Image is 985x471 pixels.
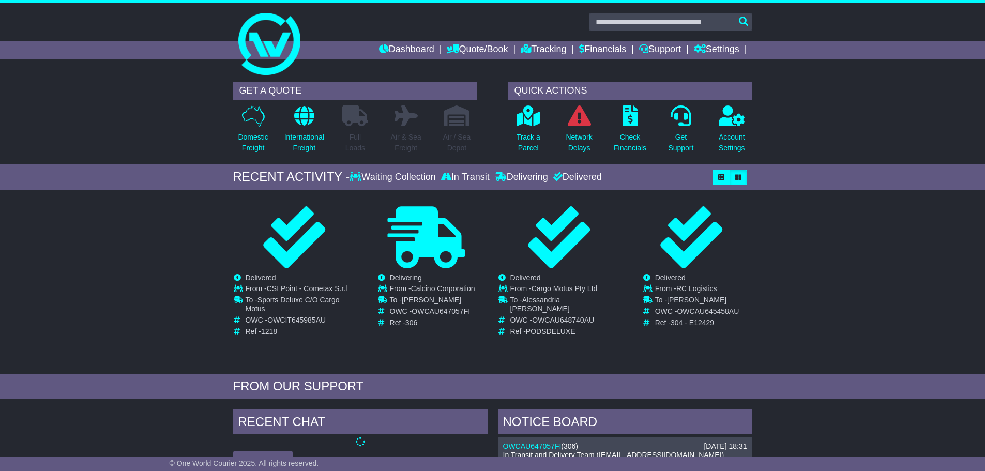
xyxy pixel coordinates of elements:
[667,296,726,304] span: [PERSON_NAME]
[704,442,747,451] div: [DATE] 18:31
[668,132,693,154] p: Get Support
[655,284,739,296] td: From -
[498,409,752,437] div: NOTICE BOARD
[233,82,477,100] div: GET A QUOTE
[655,274,686,282] span: Delivered
[443,132,471,154] p: Air / Sea Depot
[492,172,551,183] div: Delivering
[551,172,602,183] div: Delivered
[516,105,541,159] a: Track aParcel
[233,170,350,185] div: RECENT ACTIVITY -
[510,274,541,282] span: Delivered
[510,284,619,296] td: From -
[261,327,277,336] span: 1218
[379,41,434,59] a: Dashboard
[676,284,717,293] span: RC Logistics
[390,296,475,307] td: To -
[655,296,739,307] td: To -
[566,132,592,154] p: Network Delays
[510,296,619,316] td: To -
[238,132,268,154] p: Domestic Freight
[391,132,421,154] p: Air & Sea Freight
[510,316,619,327] td: OWC -
[284,132,324,154] p: International Freight
[402,296,461,304] span: [PERSON_NAME]
[447,41,508,59] a: Quote/Book
[284,105,325,159] a: InternationalFreight
[668,105,694,159] a: GetSupport
[405,318,417,327] span: 306
[170,459,319,467] span: © One World Courier 2025. All rights reserved.
[719,132,745,154] p: Account Settings
[503,442,562,450] a: OWCAU647057FI
[267,316,326,324] span: OWCIT645985AU
[390,284,475,296] td: From -
[517,132,540,154] p: Track a Parcel
[350,172,438,183] div: Waiting Collection
[246,274,276,282] span: Delivered
[233,379,752,394] div: FROM OUR SUPPORT
[246,316,355,327] td: OWC -
[411,284,475,293] span: Calcino Corporation
[503,451,724,459] span: In Transit and Delivery Team ([EMAIL_ADDRESS][DOMAIN_NAME])
[579,41,626,59] a: Financials
[526,327,575,336] span: PODSDELUXE
[564,442,575,450] span: 306
[532,316,594,324] span: OWCAU648740AU
[510,327,619,336] td: Ref -
[613,105,647,159] a: CheckFinancials
[390,307,475,318] td: OWC -
[532,284,598,293] span: Cargo Motus Pty Ltd
[694,41,739,59] a: Settings
[342,132,368,154] p: Full Loads
[510,296,570,313] span: Alessandria [PERSON_NAME]
[438,172,492,183] div: In Transit
[503,442,747,451] div: ( )
[237,105,268,159] a: DomesticFreight
[565,105,593,159] a: NetworkDelays
[390,274,422,282] span: Delivering
[671,318,714,327] span: 304 - E12429
[412,307,470,315] span: OWCAU647057FI
[677,307,739,315] span: OWCAU645458AU
[521,41,566,59] a: Tracking
[390,318,475,327] td: Ref -
[508,82,752,100] div: QUICK ACTIONS
[233,409,488,437] div: RECENT CHAT
[655,318,739,327] td: Ref -
[718,105,746,159] a: AccountSettings
[267,284,347,293] span: CSI Point - Cometax S.r.l
[639,41,681,59] a: Support
[246,284,355,296] td: From -
[246,296,340,313] span: Sports Deluxe C/O Cargo Motus
[246,296,355,316] td: To -
[246,327,355,336] td: Ref -
[233,451,293,469] button: View All Chats
[655,307,739,318] td: OWC -
[614,132,646,154] p: Check Financials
